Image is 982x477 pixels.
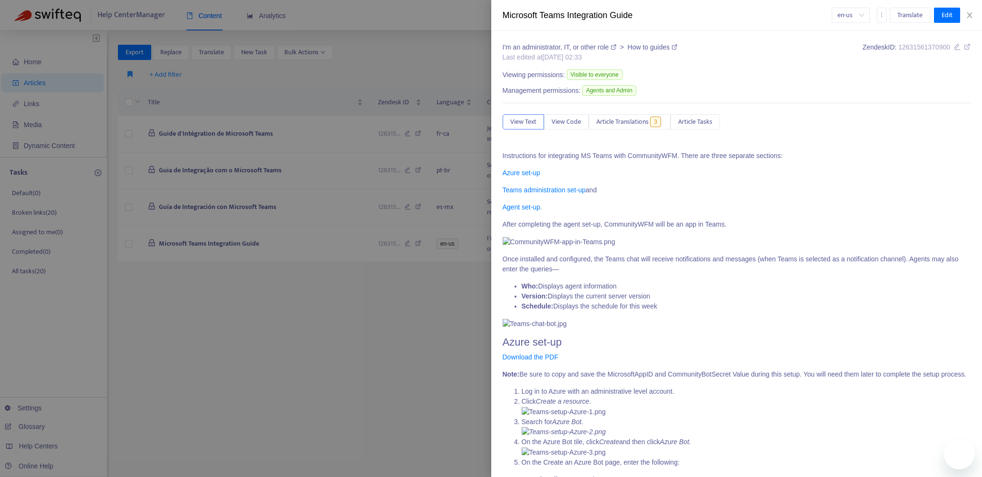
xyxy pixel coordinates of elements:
h1: Azure set-up [503,336,971,348]
em: Create a resource. [536,397,591,405]
img: Teams-chat-bot.jpg [503,319,567,329]
button: View Code [544,114,589,129]
span: more [878,11,885,18]
span: View Code [552,117,581,127]
div: Zendesk ID: [863,42,971,62]
span: Management permissions: [503,86,581,96]
li: Displays the current server version [522,291,971,301]
p: On the Create an Azure Bot page, enter the following: [522,457,971,467]
a: How to guides [628,43,678,51]
strong: Who: [522,282,538,290]
p: Instructions for integrating MS Teams with CommunityWFM. There are three separate sections: [503,151,971,161]
a: Teams administration set-up [503,186,586,194]
div: Microsoft Teams Integration Guide [503,9,832,22]
em: Azure Bot. [522,418,606,436]
a: I'm an administrator, IT, or other role [503,43,618,51]
div: Last edited at [DATE] 02:33 [503,52,678,62]
span: Article Translations [596,117,649,127]
li: Displays the schedule for this week [522,301,971,311]
button: Close [963,11,976,20]
a: Agent set-up [503,203,540,211]
iframe: Button to launch messaging window [944,439,974,469]
div: > [503,42,678,52]
button: Article Translations3 [589,114,671,129]
li: Log in to Azure with an administrative level account. [522,387,971,397]
span: Translate [897,10,923,20]
span: 12631561370900 [898,43,950,51]
button: more [877,8,886,23]
span: View Text [510,117,536,127]
a: Azure set-up [503,169,540,177]
img: CommunityWFM-app-in-Teams.png [503,237,615,247]
strong: Note: [503,370,520,378]
li: Search for [522,417,971,437]
strong: Schedule: [522,302,554,310]
span: 3 [650,117,661,127]
li: Click [522,397,971,417]
button: Article Tasks [671,114,720,129]
li: Displays agent information [522,281,971,291]
span: Viewing permissions: [503,70,565,80]
img: Teams-setup-Azure-2.png [522,427,606,437]
span: en-us [837,8,864,22]
span: close [966,11,973,19]
span: Edit [942,10,953,20]
button: View Text [503,114,544,129]
p: . [503,202,971,212]
img: Teams-setup-Azure-1.png [522,407,606,417]
p: After completing the agent set-up, CommunityWFM will be an app in Teams. [503,219,971,229]
button: Edit [934,8,960,23]
li: On the Azure Bot tile, click and then click [522,437,971,457]
p: Be sure to copy and save the MicrosoftAppID and CommunityBotSecret Value during this setup. You w... [503,369,971,379]
p: and [503,185,971,195]
em: Create [599,438,619,446]
em: Azure Bot. [660,438,691,446]
span: Visible to everyone [567,70,622,80]
a: Download the PDF [503,353,559,361]
p: Once installed and configured, the Teams chat will receive notifications and messages (when Teams... [503,254,971,274]
span: Article Tasks [678,117,712,127]
strong: Version: [522,292,548,300]
span: Agents and Admin [582,85,636,96]
button: Translate [890,8,930,23]
img: Teams-setup-Azure-3.png [522,447,606,457]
